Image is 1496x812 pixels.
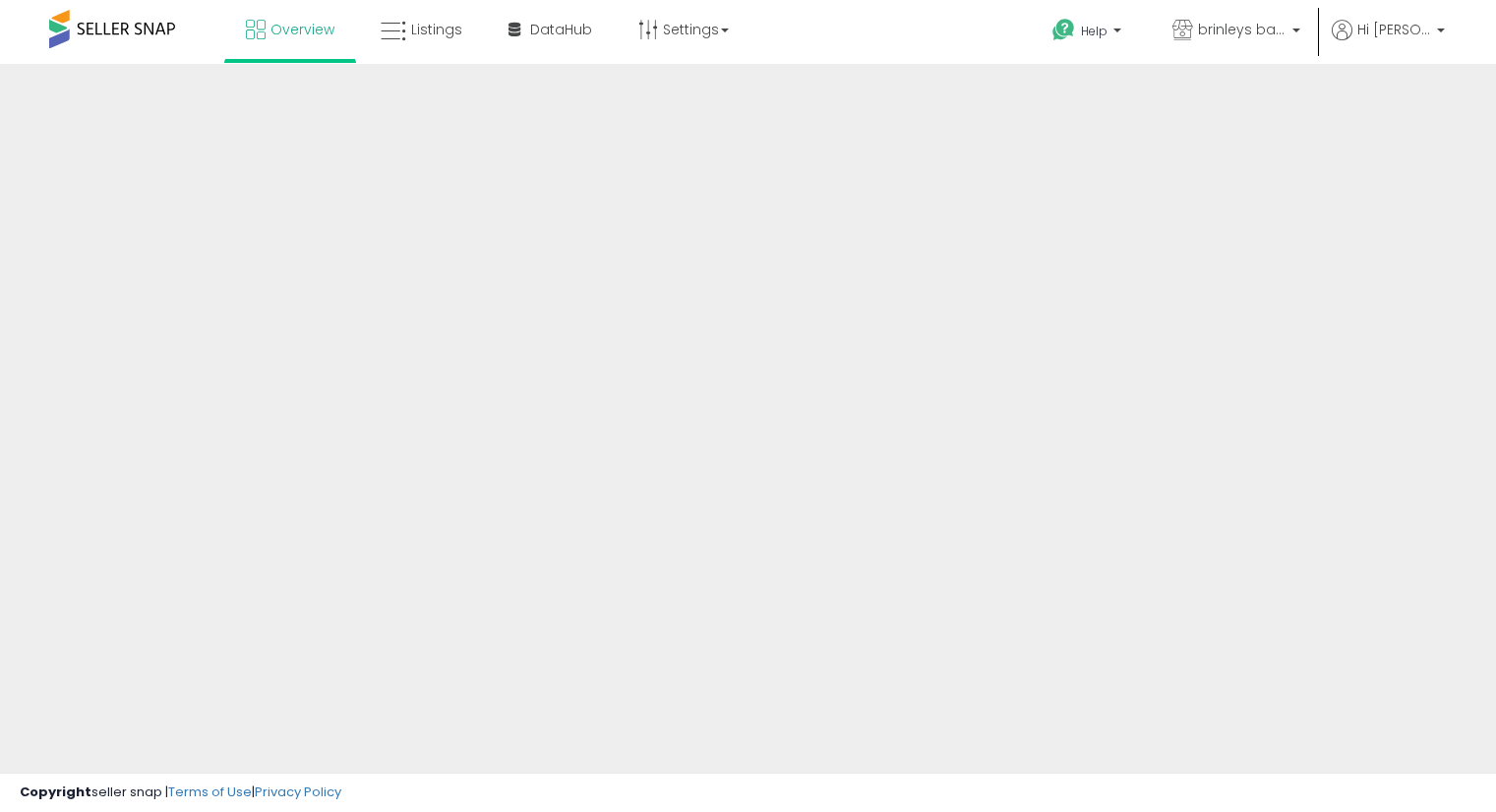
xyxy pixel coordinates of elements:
span: Hi [PERSON_NAME] [1357,20,1431,39]
div: seller snap | | [20,783,341,802]
strong: Copyright [20,783,91,801]
span: Help [1081,23,1107,39]
span: brinleys bargains [1198,20,1287,39]
i: Get Help [1051,18,1076,42]
a: Help [1037,3,1141,64]
a: Terms of Use [168,783,252,801]
span: Listings [411,20,462,39]
a: Privacy Policy [255,783,341,801]
span: Overview [270,20,334,39]
span: DataHub [530,20,592,39]
a: Hi [PERSON_NAME] [1332,20,1445,64]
